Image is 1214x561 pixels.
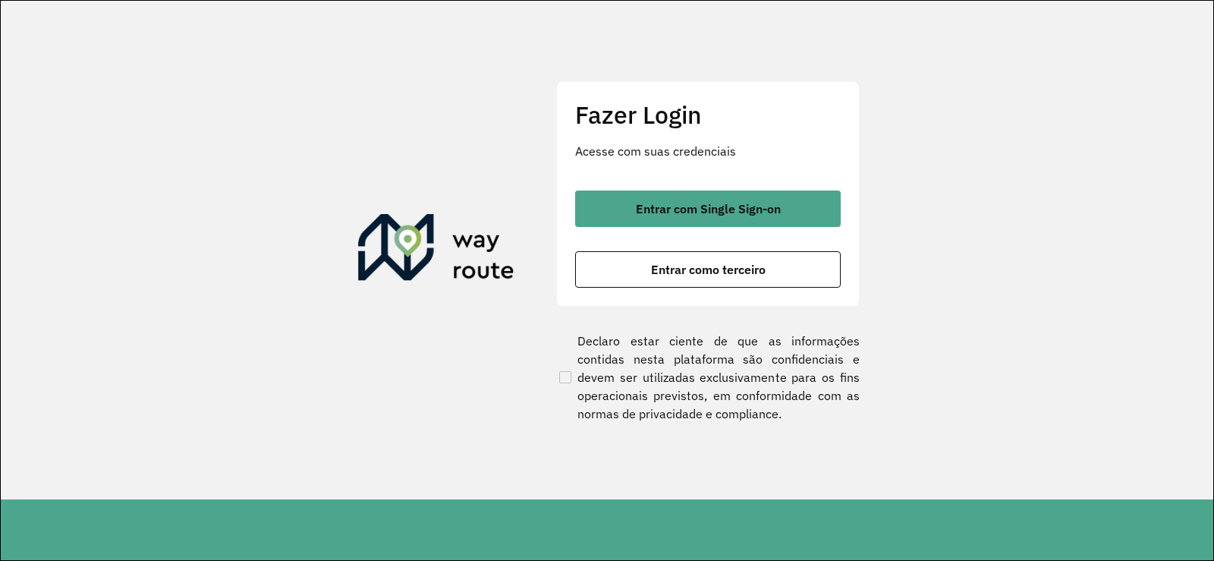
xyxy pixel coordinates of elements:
[575,191,841,227] button: button
[575,142,841,160] p: Acesse com suas credenciais
[636,203,781,215] span: Entrar com Single Sign-on
[575,100,841,129] h2: Fazer Login
[358,214,514,287] img: Roteirizador AmbevTech
[556,332,860,423] label: Declaro estar ciente de que as informações contidas nesta plataforma são confidenciais e devem se...
[651,263,766,276] span: Entrar como terceiro
[575,251,841,288] button: button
